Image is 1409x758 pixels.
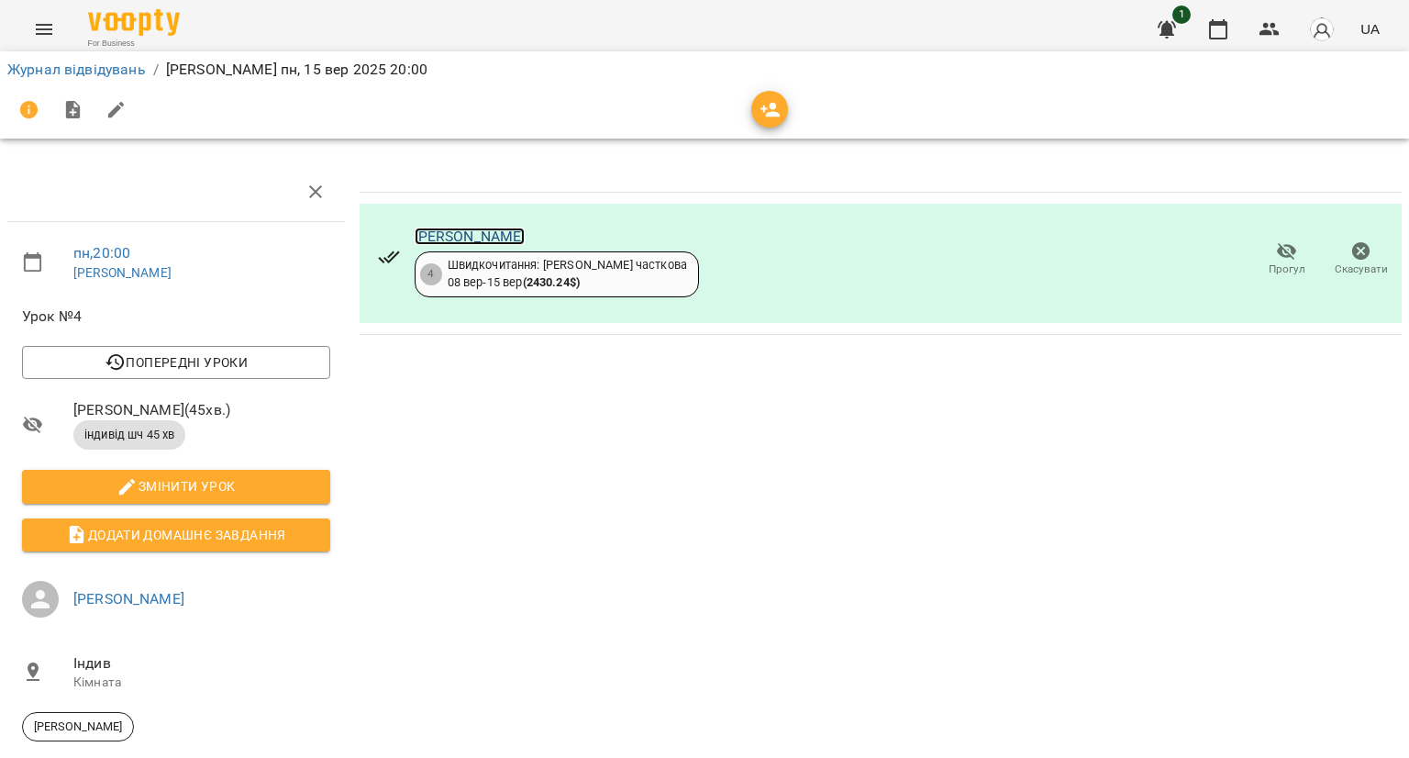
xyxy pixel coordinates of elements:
p: Кімната [73,674,330,692]
a: пн , 20:00 [73,244,130,262]
span: [PERSON_NAME] ( 45 хв. ) [73,399,330,421]
span: Попередні уроки [37,351,316,373]
a: [PERSON_NAME] [73,590,184,608]
a: [PERSON_NAME] [73,265,172,280]
button: Попередні уроки [22,346,330,379]
b: ( 2430.24 $ ) [523,275,581,289]
a: Журнал відвідувань [7,61,146,78]
button: Скасувати [1324,234,1398,285]
span: Урок №4 [22,306,330,328]
button: Прогул [1249,234,1324,285]
nav: breadcrumb [7,59,1402,81]
span: Прогул [1269,262,1305,277]
span: Змінити урок [37,475,316,497]
div: Швидкочитання: [PERSON_NAME] часткова 08 вер - 15 вер [448,257,687,291]
button: Додати домашнє завдання [22,518,330,552]
span: Скасувати [1335,262,1388,277]
div: 4 [420,263,442,285]
img: Voopty Logo [88,9,180,36]
button: Menu [22,7,66,51]
span: UA [1360,19,1380,39]
a: [PERSON_NAME] [415,228,526,245]
button: Змінити урок [22,470,330,503]
button: UA [1353,12,1387,46]
img: avatar_s.png [1309,17,1335,42]
span: 1 [1172,6,1191,24]
div: [PERSON_NAME] [22,712,134,741]
span: Індив [73,652,330,674]
p: [PERSON_NAME] пн, 15 вер 2025 20:00 [166,59,427,81]
li: / [153,59,159,81]
span: [PERSON_NAME] [23,719,133,735]
span: For Business [88,38,180,50]
span: індивід шч 45 хв [73,427,185,443]
span: Додати домашнє завдання [37,524,316,546]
